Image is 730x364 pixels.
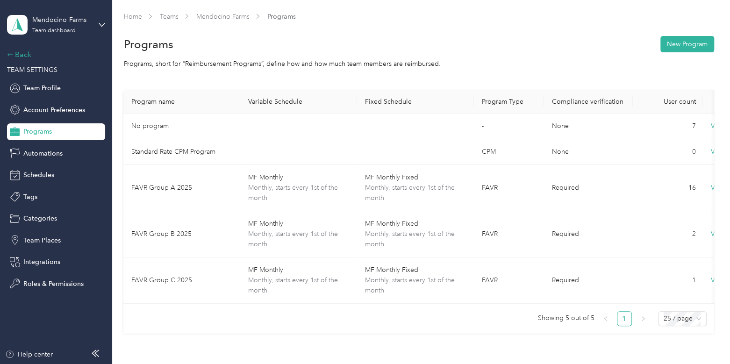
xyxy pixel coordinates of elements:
[267,12,295,21] span: Programs
[544,114,633,139] td: None
[248,172,350,183] span: MF Monthly
[598,311,613,326] button: left
[248,229,350,250] span: Monthly, starts every 1st of the month
[664,312,701,326] span: 25 / page
[633,165,703,211] td: 16
[123,39,173,49] h1: Programs
[23,236,61,245] span: Team Places
[23,192,37,202] span: Tags
[603,316,608,321] span: left
[248,265,350,275] span: MF Monthly
[23,105,85,115] span: Account Preferences
[23,149,63,158] span: Automations
[633,211,703,257] td: 2
[196,13,249,21] a: Mendocino Farms
[248,219,350,229] span: MF Monthly
[123,59,714,69] div: Programs, short for “Reimbursement Programs”, define how and how much team members are reimbursed.
[23,83,61,93] span: Team Profile
[32,28,75,34] div: Team dashboard
[633,139,703,165] td: 0
[636,311,651,326] button: right
[538,311,594,325] span: Showing 5 out of 5
[23,127,52,136] span: Programs
[365,265,466,275] span: MF Monthly Fixed
[474,114,544,139] td: -
[7,66,57,74] span: TEAM SETTINGS
[123,13,142,21] a: Home
[544,90,633,114] th: Compliance verification
[633,257,703,304] td: 1
[678,312,730,364] iframe: Everlance-gr Chat Button Frame
[23,257,60,267] span: Integrations
[365,183,466,203] span: Monthly, starts every 1st of the month
[5,350,53,359] button: Help center
[617,312,631,326] a: 1
[474,257,544,304] td: FAVR
[617,311,632,326] li: 1
[248,275,350,296] span: Monthly, starts every 1st of the month
[365,172,466,183] span: MF Monthly Fixed
[240,90,357,114] th: Variable Schedule
[248,183,350,203] span: Monthly, starts every 1st of the month
[7,49,100,60] div: Back
[23,279,84,289] span: Roles & Permissions
[32,15,91,25] div: Mendocino Farms
[660,36,714,52] button: New Program
[474,90,544,114] th: Program Type
[474,165,544,211] td: FAVR
[544,165,633,211] td: Required
[474,211,544,257] td: FAVR
[123,139,240,165] td: Standard Rate CPM Program
[544,139,633,165] td: None
[357,90,474,114] th: Fixed Schedule
[123,114,240,139] td: No program
[365,219,466,229] span: MF Monthly Fixed
[544,211,633,257] td: Required
[633,90,703,114] th: User count
[658,311,707,326] div: Page Size
[636,311,651,326] li: Next Page
[474,139,544,165] td: CPM
[365,229,466,250] span: Monthly, starts every 1st of the month
[123,211,240,257] td: FAVR Group B 2025
[544,257,633,304] td: Required
[159,13,178,21] a: Teams
[123,165,240,211] td: FAVR Group A 2025
[598,311,613,326] li: Previous Page
[365,275,466,296] span: Monthly, starts every 1st of the month
[123,257,240,304] td: FAVR Group C 2025
[640,316,646,321] span: right
[23,214,57,223] span: Categories
[123,90,240,114] th: Program name
[633,114,703,139] td: 7
[23,170,54,180] span: Schedules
